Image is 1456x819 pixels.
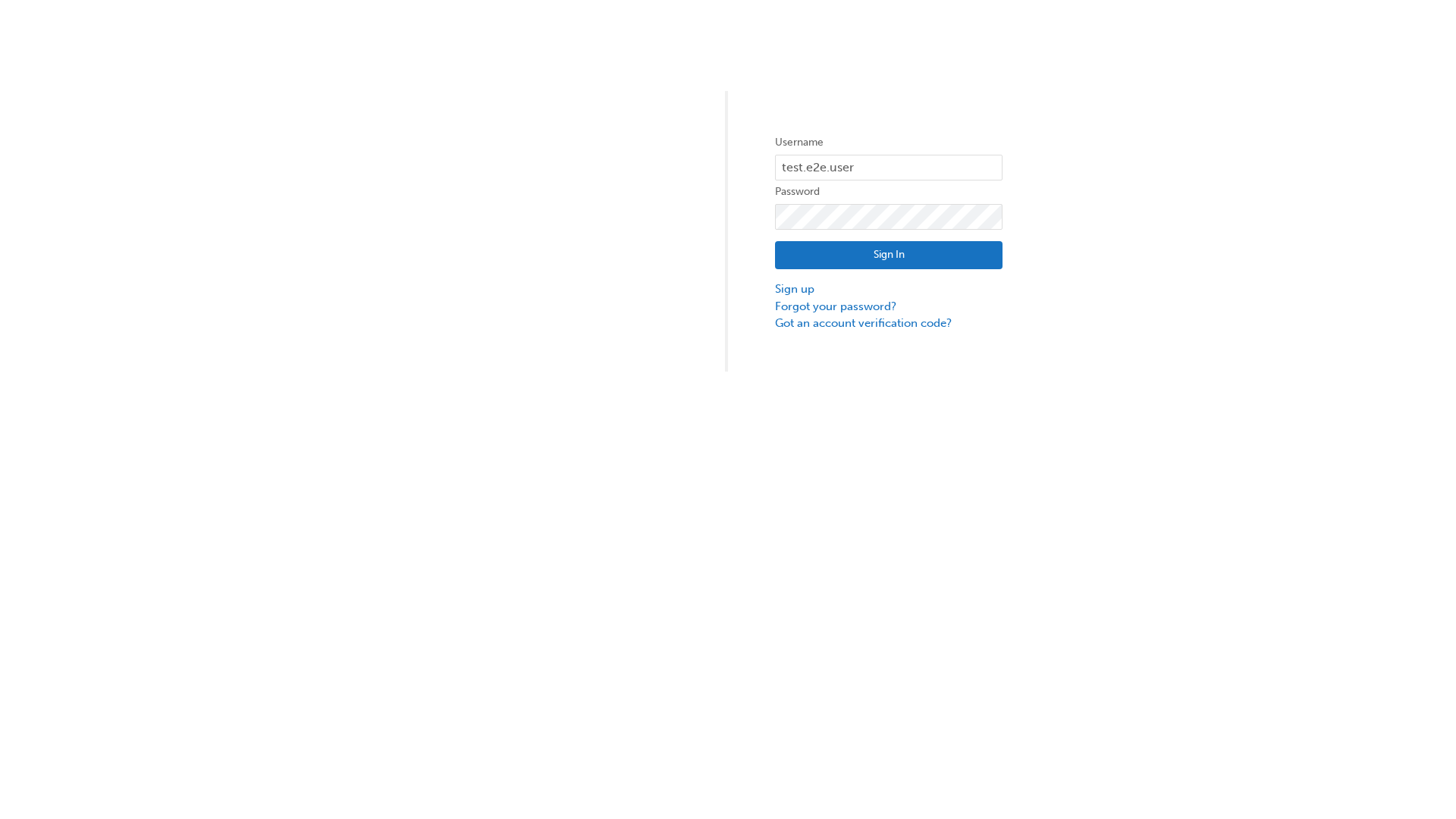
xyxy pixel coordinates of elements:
[775,315,1003,332] a: Got an account verification code?
[775,133,1003,152] label: Username
[775,155,1003,180] input: Username
[775,241,1003,270] button: Sign In
[775,298,1003,315] a: Forgot your password?
[775,281,1003,298] a: Sign up
[775,183,1003,201] label: Password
